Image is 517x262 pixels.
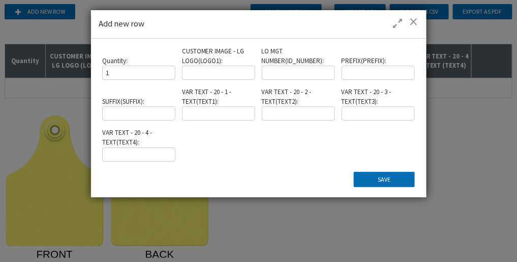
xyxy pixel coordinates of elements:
div: VAR TEXT - 20 - 4 - TEXT ( TEXT4 ) : [102,128,175,161]
div: VAR TEXT - 20 - 1 - TEXT ( TEXT1 ) : [182,88,255,121]
div: VAR TEXT - 20 - 3 - TEXT ( TEXT3 ) : [342,88,415,121]
div: Quantity : [102,56,175,80]
button: Save [354,172,415,187]
div: Add new row [91,10,427,39]
div: SUFFIX ( SUFFIX ) : [102,97,175,121]
div: CUSTOMER IMAGE - LG LOGO ( LOGO1 ) : [182,47,255,80]
div: VAR TEXT - 20 - 2 - TEXT ( TEXT2 ) : [262,88,335,121]
div: PREFIX ( PREFIX ) : [342,56,415,80]
div: LO MGT NUMBER ( ID_NUMBER ) : [262,47,335,80]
